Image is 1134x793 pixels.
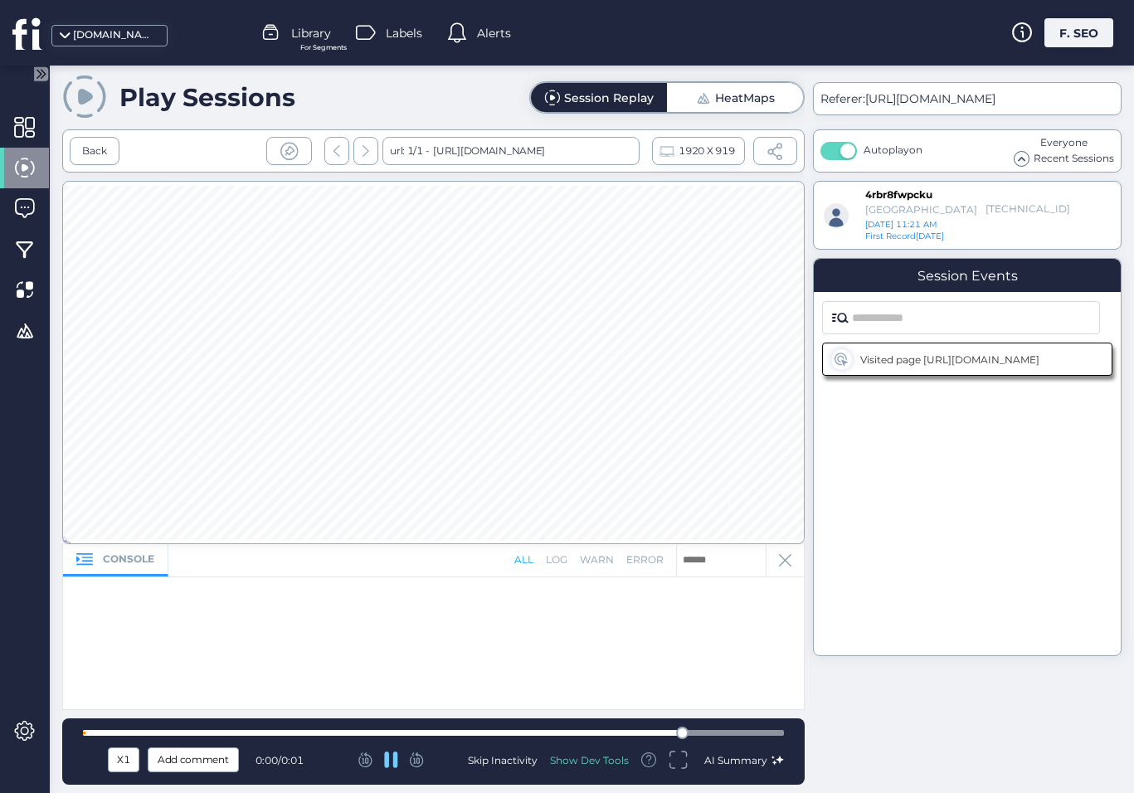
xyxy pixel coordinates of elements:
[820,91,865,106] span: Referer:
[256,754,314,766] div: /
[291,24,331,42] span: Library
[158,751,229,769] span: Add comment
[546,552,567,568] div: log
[1034,151,1114,167] span: Recent Sessions
[865,188,947,202] div: 4rbr8fwpcku
[715,92,775,104] div: HeatMaps
[986,202,1051,216] div: [TECHNICAL_ID]
[550,753,629,767] div: Show Dev Tools
[429,137,545,165] div: [URL][DOMAIN_NAME]
[300,42,347,53] span: For Segments
[865,219,996,231] div: [DATE] 11:21 AM
[468,753,538,767] div: Skip Inactivity
[679,142,734,160] span: 1920 X 919
[917,268,1018,284] div: Session Events
[281,754,304,766] span: 0:01
[73,27,156,43] div: [DOMAIN_NAME]
[112,751,135,769] div: X1
[477,24,511,42] span: Alerts
[382,137,640,165] div: url: 1/1 -
[865,231,955,242] div: [DATE]
[865,203,977,216] div: [GEOGRAPHIC_DATA]
[865,91,995,106] span: [URL][DOMAIN_NAME]
[860,353,1076,366] div: Visited page [URL][DOMAIN_NAME]
[580,552,614,568] div: warn
[256,754,278,766] span: 0:00
[119,82,295,113] div: Play Sessions
[63,544,168,577] div: console
[864,144,922,156] span: Autoplay
[704,754,767,766] span: AI Summary
[865,231,916,241] span: First Record
[626,552,664,568] div: error
[1014,135,1114,151] div: Everyone
[909,144,922,156] span: on
[564,92,654,104] div: Session Replay
[82,144,107,159] div: Back
[514,552,533,568] div: all
[386,24,422,42] span: Labels
[1044,18,1113,47] div: F. SEO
